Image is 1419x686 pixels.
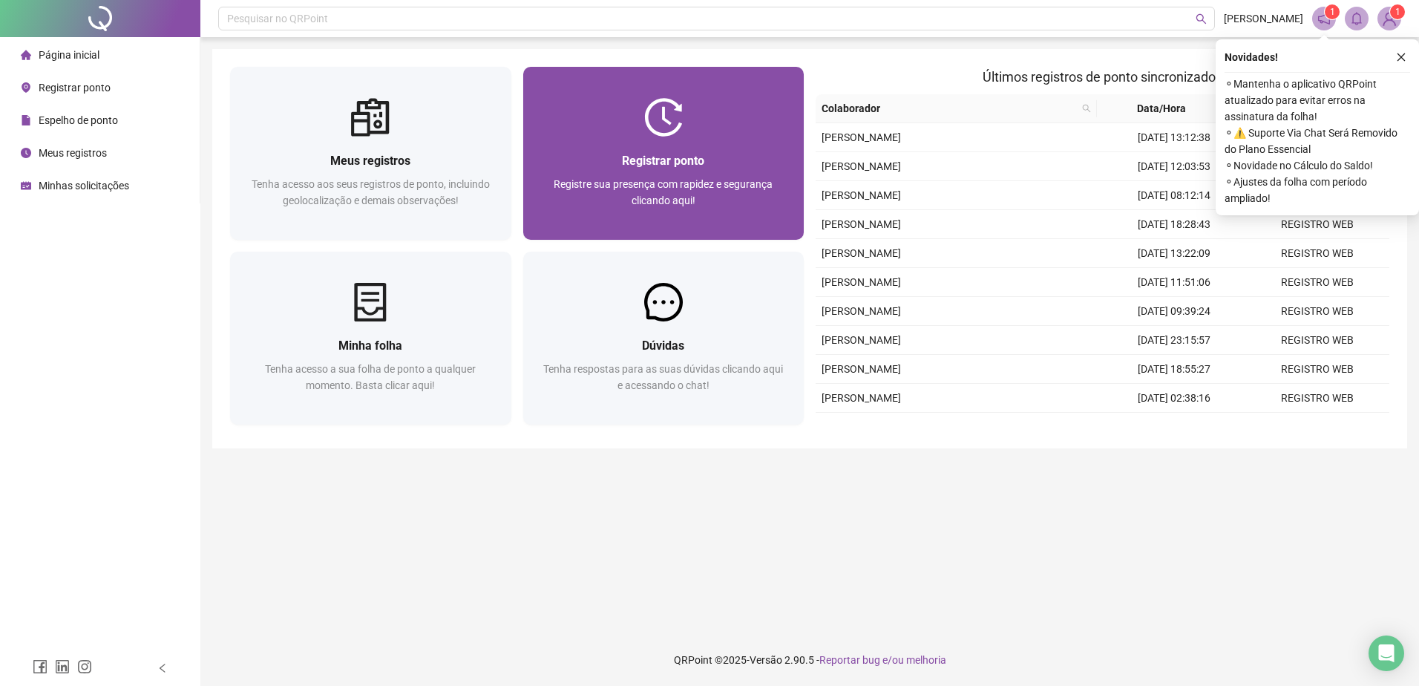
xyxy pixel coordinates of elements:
[338,339,402,353] span: Minha folha
[21,50,31,60] span: home
[230,67,511,240] a: Meus registrosTenha acesso aos seus registros de ponto, incluindo geolocalização e demais observa...
[822,189,901,201] span: [PERSON_NAME]
[1103,100,1220,117] span: Data/Hora
[1395,7,1400,17] span: 1
[1325,4,1340,19] sup: 1
[21,148,31,158] span: clock-circle
[822,334,901,346] span: [PERSON_NAME]
[21,82,31,93] span: environment
[1103,413,1246,442] td: [DATE] 00:21:48
[252,178,490,206] span: Tenha acesso aos seus registros de ponto, incluindo geolocalização e demais observações!
[39,147,107,159] span: Meus registros
[554,178,773,206] span: Registre sua presença com rapidez e segurança clicando aqui!
[1246,297,1389,326] td: REGISTRO WEB
[523,252,804,425] a: DúvidasTenha respostas para as suas dúvidas clicando aqui e acessando o chat!
[523,67,804,240] a: Registrar pontoRegistre sua presença com rapidez e segurança clicando aqui!
[230,252,511,425] a: Minha folhaTenha acesso a sua folha de ponto a qualquer momento. Basta clicar aqui!
[55,659,70,674] span: linkedin
[1390,4,1405,19] sup: Atualize o seu contato no menu Meus Dados
[39,180,129,192] span: Minhas solicitações
[200,634,1419,686] footer: QRPoint © 2025 - 2.90.5 -
[1103,355,1246,384] td: [DATE] 18:55:27
[39,49,99,61] span: Página inicial
[1224,10,1303,27] span: [PERSON_NAME]
[1246,239,1389,268] td: REGISTRO WEB
[819,654,946,666] span: Reportar bug e/ou melhoria
[1103,210,1246,239] td: [DATE] 18:28:43
[21,180,31,191] span: schedule
[822,392,901,404] span: [PERSON_NAME]
[642,339,684,353] span: Dúvidas
[822,218,901,230] span: [PERSON_NAME]
[622,154,704,168] span: Registrar ponto
[1225,157,1410,174] span: ⚬ Novidade no Cálculo do Saldo!
[1246,384,1389,413] td: REGISTRO WEB
[1246,326,1389,355] td: REGISTRO WEB
[1350,12,1363,25] span: bell
[1103,181,1246,210] td: [DATE] 08:12:14
[1103,268,1246,297] td: [DATE] 11:51:06
[1378,7,1400,30] img: 84066
[39,82,111,94] span: Registrar ponto
[1225,174,1410,206] span: ⚬ Ajustes da folha com período ampliado!
[77,659,92,674] span: instagram
[1246,355,1389,384] td: REGISTRO WEB
[822,100,1076,117] span: Colaborador
[1225,125,1410,157] span: ⚬ ⚠️ Suporte Via Chat Será Removido do Plano Essencial
[1103,384,1246,413] td: [DATE] 02:38:16
[21,115,31,125] span: file
[750,654,782,666] span: Versão
[1317,12,1331,25] span: notification
[1079,97,1094,120] span: search
[157,663,168,673] span: left
[33,659,47,674] span: facebook
[1196,13,1207,24] span: search
[39,114,118,126] span: Espelho de ponto
[543,363,783,391] span: Tenha respostas para as suas dúvidas clicando aqui e acessando o chat!
[1103,152,1246,181] td: [DATE] 12:03:53
[1369,636,1404,671] div: Open Intercom Messenger
[1225,76,1410,125] span: ⚬ Mantenha o aplicativo QRPoint atualizado para evitar erros na assinatura da folha!
[822,363,901,375] span: [PERSON_NAME]
[822,305,901,317] span: [PERSON_NAME]
[1246,413,1389,442] td: REGISTRO WEB
[1225,49,1278,65] span: Novidades !
[983,69,1222,85] span: Últimos registros de ponto sincronizados
[1330,7,1335,17] span: 1
[822,160,901,172] span: [PERSON_NAME]
[1246,268,1389,297] td: REGISTRO WEB
[1396,52,1406,62] span: close
[265,363,476,391] span: Tenha acesso a sua folha de ponto a qualquer momento. Basta clicar aqui!
[1082,104,1091,113] span: search
[1103,123,1246,152] td: [DATE] 13:12:38
[330,154,410,168] span: Meus registros
[822,247,901,259] span: [PERSON_NAME]
[1097,94,1238,123] th: Data/Hora
[1103,326,1246,355] td: [DATE] 23:15:57
[1103,297,1246,326] td: [DATE] 09:39:24
[1246,210,1389,239] td: REGISTRO WEB
[1103,239,1246,268] td: [DATE] 13:22:09
[822,276,901,288] span: [PERSON_NAME]
[822,131,901,143] span: [PERSON_NAME]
